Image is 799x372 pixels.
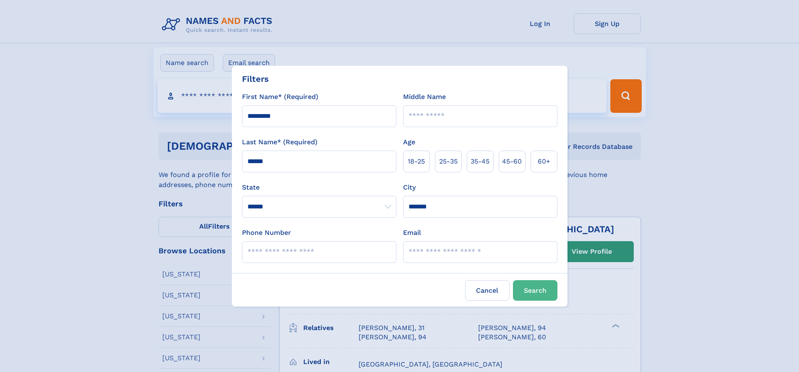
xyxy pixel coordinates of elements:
[242,92,318,102] label: First Name* (Required)
[408,156,425,166] span: 18‑25
[465,280,510,301] label: Cancel
[242,228,291,238] label: Phone Number
[538,156,550,166] span: 60+
[242,73,269,85] div: Filters
[403,137,415,147] label: Age
[439,156,458,166] span: 25‑35
[513,280,557,301] button: Search
[242,137,318,147] label: Last Name* (Required)
[471,156,489,166] span: 35‑45
[502,156,522,166] span: 45‑60
[403,92,446,102] label: Middle Name
[403,228,421,238] label: Email
[403,182,416,193] label: City
[242,182,396,193] label: State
